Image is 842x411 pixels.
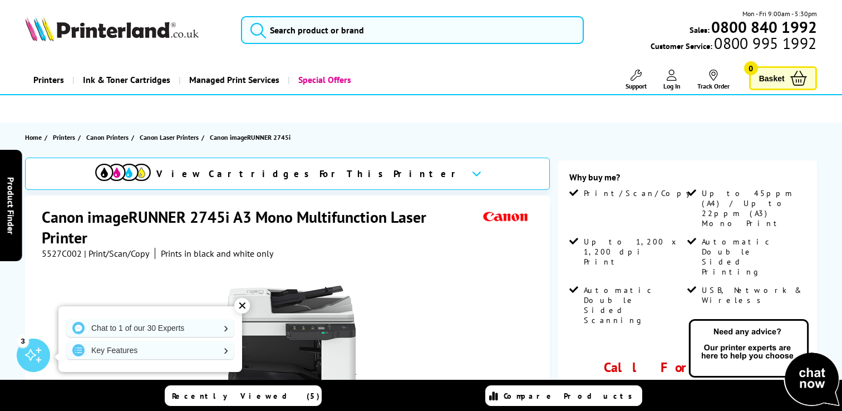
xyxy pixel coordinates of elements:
[504,391,638,401] span: Compare Products
[686,317,842,409] img: Open Live Chat window
[712,38,816,48] span: 0800 995 1992
[234,298,250,314] div: ✕
[711,17,817,37] b: 0800 840 1992
[67,319,234,337] a: Chat to 1 of our 30 Experts
[690,25,710,35] span: Sales:
[702,285,803,305] span: USB, Network & Wireless
[710,22,817,32] a: 0800 840 1992
[584,285,685,325] span: Automatic Double Sided Scanning
[569,359,805,376] div: Call For Price
[25,131,45,143] a: Home
[241,16,584,44] input: Search product or brand
[72,66,179,94] a: Ink & Toner Cartridges
[42,248,82,259] span: 5527C002
[626,82,647,90] span: Support
[702,188,803,228] span: Up to 45ppm (A4) / Up to 22ppm (A3) Mono Print
[210,131,293,143] a: Canon imageRUNNER 2745i
[156,168,462,180] span: View Cartridges For This Printer
[480,207,531,227] img: Canon
[42,207,480,248] h1: Canon imageRUNNER 2745i A3 Mono Multifunction Laser Printer
[95,164,151,181] img: cmyk-icon.svg
[172,391,320,401] span: Recently Viewed (5)
[140,131,201,143] a: Canon Laser Printers
[25,131,42,143] span: Home
[663,70,681,90] a: Log In
[53,131,75,143] span: Printers
[83,66,170,94] span: Ink & Toner Cartridges
[25,17,227,43] a: Printerland Logo
[161,248,273,259] i: Prints in black and white only
[697,70,730,90] a: Track Order
[759,71,785,86] span: Basket
[749,66,817,90] a: Basket 0
[663,82,681,90] span: Log In
[25,17,199,41] img: Printerland Logo
[288,66,360,94] a: Special Offers
[140,131,199,143] span: Canon Laser Printers
[584,188,698,198] span: Print/Scan/Copy
[6,177,17,234] span: Product Finder
[86,131,131,143] a: Canon Printers
[84,248,149,259] span: | Print/Scan/Copy
[67,341,234,359] a: Key Features
[569,172,805,188] div: Why buy me?
[165,385,322,406] a: Recently Viewed (5)
[702,237,803,277] span: Automatic Double Sided Printing
[179,66,288,94] a: Managed Print Services
[210,131,290,143] span: Canon imageRUNNER 2745i
[584,237,685,267] span: Up to 1,200 x 1,200 dpi Print
[626,70,647,90] a: Support
[742,8,817,19] span: Mon - Fri 9:00am - 5:30pm
[17,335,29,347] div: 3
[53,131,78,143] a: Printers
[86,131,129,143] span: Canon Printers
[651,38,816,51] span: Customer Service:
[485,385,642,406] a: Compare Products
[744,61,758,75] span: 0
[25,66,72,94] a: Printers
